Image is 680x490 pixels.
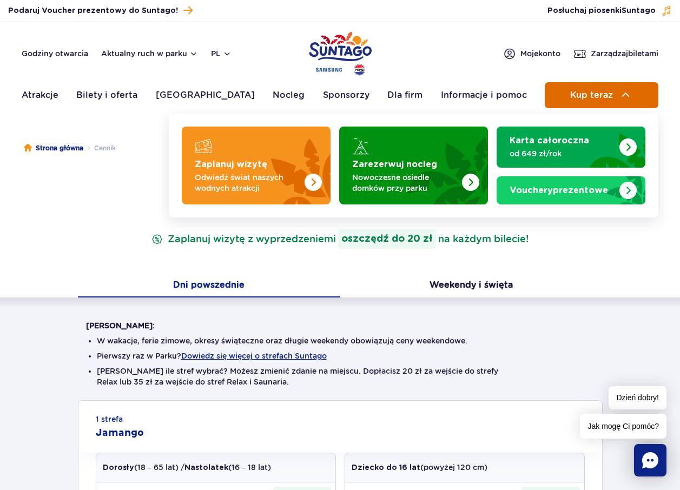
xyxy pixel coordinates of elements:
button: Dowiedz się więcej o strefach Suntago [181,352,327,360]
span: Suntago [622,7,656,15]
strong: Dziecko do 16 lat [352,464,420,472]
a: Atrakcje [22,82,58,108]
strong: Dorosły [103,464,134,472]
a: Sponsorzy [323,82,369,108]
div: Chat [634,444,666,476]
button: pl [211,48,232,59]
span: Vouchery [510,186,553,195]
li: Pierwszy raz w Parku? [97,350,584,361]
p: (powyżej 120 cm) [352,462,487,473]
p: od 649 zł/rok [510,148,615,159]
button: Posłuchaj piosenkiSuntago [547,5,672,16]
a: Godziny otwarcia [22,48,88,59]
a: Informacje i pomoc [441,82,527,108]
a: [GEOGRAPHIC_DATA] [156,82,255,108]
span: Moje konto [520,48,560,59]
a: Bilety i oferta [76,82,137,108]
strong: prezentowe [510,186,608,195]
h2: Jamango [96,427,144,440]
span: Kup teraz [570,90,613,100]
li: W wakacje, ferie zimowe, okresy świąteczne oraz długie weekendy obowiązują ceny weekendowe. [97,335,584,346]
a: Zaplanuj wizytę [182,127,331,204]
span: Posłuchaj piosenki [547,5,656,16]
li: [PERSON_NAME] ile stref wybrać? Możesz zmienić zdanie na miejscu. Dopłacisz 20 zł za wejście do s... [97,366,584,387]
span: Zarządzaj biletami [591,48,658,59]
small: 1 strefa [96,414,123,425]
strong: Nastolatek [184,464,228,472]
strong: Karta całoroczna [510,136,589,145]
li: Cennik [83,143,116,154]
span: Dzień dobry! [609,386,666,409]
strong: oszczędź do 20 zł [338,229,436,249]
a: Vouchery prezentowe [497,176,645,204]
a: Karta całoroczna [497,127,645,168]
a: Zarezerwuj nocleg [339,127,488,204]
button: Aktualny ruch w parku [101,49,198,58]
a: Mojekonto [503,47,560,60]
span: Podaruj Voucher prezentowy do Suntago! [8,5,178,16]
a: Podaruj Voucher prezentowy do Suntago! [8,3,193,18]
p: Nowoczesne osiedle domków przy parku [352,172,458,194]
button: Weekendy i święta [340,275,603,297]
p: Odwiedź świat naszych wodnych atrakcji [195,172,300,194]
strong: Zarezerwuj nocleg [352,160,437,169]
strong: [PERSON_NAME]: [86,321,155,330]
p: (18 – 65 lat) / (16 – 18 lat) [103,462,271,473]
span: Jak mogę Ci pomóc? [580,414,666,439]
a: Zarządzajbiletami [573,47,658,60]
a: Nocleg [273,82,305,108]
a: Dla firm [387,82,422,108]
h1: Cennik [86,175,595,203]
a: Park of Poland [309,27,372,77]
button: Dni powszednie [78,275,340,297]
p: Zaplanuj wizytę z wyprzedzeniem na każdym bilecie! [149,229,531,249]
button: Kup teraz [545,82,658,108]
a: Strona główna [24,143,83,154]
strong: Zaplanuj wizytę [195,160,267,169]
